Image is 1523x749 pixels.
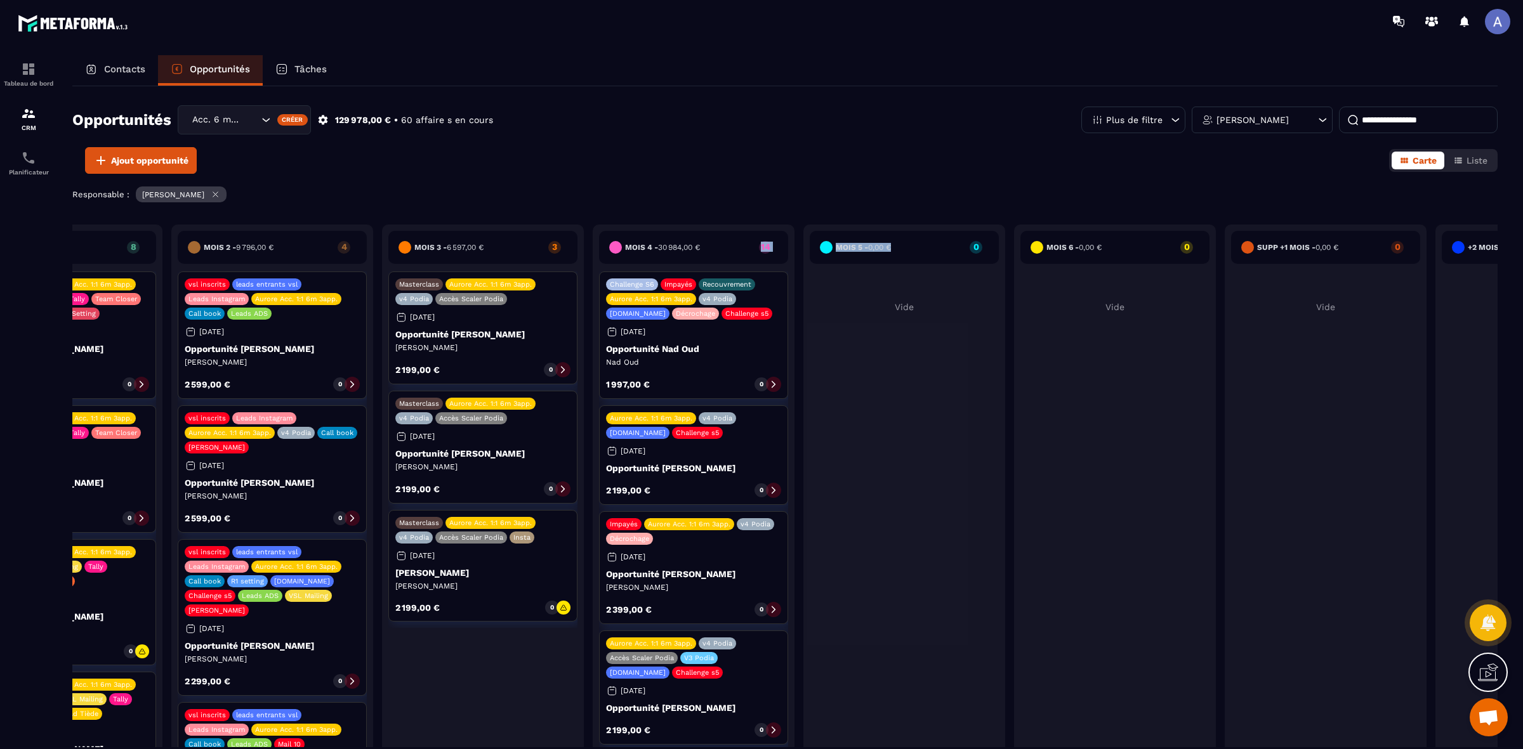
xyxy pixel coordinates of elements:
[278,740,301,748] p: Mail 10
[188,740,221,748] p: Call book
[449,519,532,527] p: Aurore Acc. 1:1 6m 3app.
[190,63,250,75] p: Opportunités
[399,414,429,422] p: v4 Podia
[236,243,274,252] span: 9 796,00 €
[338,242,350,251] p: 4
[321,429,353,437] p: Call book
[760,486,763,495] p: 0
[395,568,570,578] p: [PERSON_NAME]
[127,242,140,251] p: 8
[274,577,330,585] p: [DOMAIN_NAME]
[246,113,258,127] input: Search for option
[741,520,770,528] p: v4 Podia
[676,429,719,437] p: Challenge s5
[242,592,279,600] p: Leads ADS
[188,577,221,585] p: Call book
[610,280,654,289] p: Challenge S6
[684,654,714,662] p: V3 Podia
[606,380,650,389] p: 1 997,00 €
[70,429,85,437] p: Tally
[621,446,645,455] p: [DATE]
[188,309,221,318] p: Call book
[58,309,96,318] p: DM Setting
[676,668,719,677] p: Challenge s5
[1315,243,1338,252] span: 0,00 €
[49,280,132,289] p: Aurore Acc. 1:1 6m 3app.
[255,726,338,734] p: Aurore Acc. 1:1 6m 3app.
[185,491,360,501] p: [PERSON_NAME]
[868,243,891,252] span: 0,00 €
[550,603,554,612] p: 0
[185,514,230,523] p: 2 599,00 €
[21,62,36,77] img: formation
[188,280,226,289] p: vsl inscrits
[760,726,763,734] p: 0
[1216,115,1289,124] p: [PERSON_NAME]
[610,654,674,662] p: Accès Scaler Podia
[399,519,439,527] p: Masterclass
[188,592,232,600] p: Challenge s5
[414,243,484,252] h6: Mois 3 -
[95,295,137,303] p: Team Closer
[178,105,311,134] div: Search for option
[606,726,650,734] p: 2 199,00 €
[3,141,54,185] a: schedulerschedulerPlanificateur
[199,461,224,470] p: [DATE]
[610,639,692,648] p: Aurore Acc. 1:1 6m 3app.
[439,414,503,422] p: Accès Scaler Podia
[548,242,561,251] p: 3
[95,429,137,437] p: Team Closer
[185,357,360,367] p: [PERSON_NAME]
[142,190,204,199] p: [PERSON_NAME]
[231,740,268,748] p: Leads ADS
[1257,243,1338,252] h6: Supp +1 mois -
[231,577,264,585] p: R1 setting
[606,486,650,495] p: 2 199,00 €
[610,535,649,543] p: Décrochage
[810,302,999,312] p: Vide
[395,342,570,353] p: [PERSON_NAME]
[185,380,230,389] p: 2 599,00 €
[1106,115,1163,124] p: Plus de filtre
[410,432,435,441] p: [DATE]
[395,448,570,459] p: Opportunité [PERSON_NAME]
[188,606,245,615] p: [PERSON_NAME]
[970,242,982,251] p: 0
[338,514,342,523] p: 0
[606,463,781,473] p: Opportunité [PERSON_NAME]
[394,114,398,126] p: •
[836,243,891,252] h6: Mois 5 -
[3,80,54,87] p: Tableau de bord
[338,677,342,686] p: 0
[188,414,226,422] p: vsl inscrits
[185,677,230,686] p: 2 299,00 €
[395,329,570,339] p: Opportunité [PERSON_NAME]
[399,533,429,542] p: v4 Podia
[49,681,132,689] p: Aurore Acc. 1:1 6m 3app.
[702,414,732,422] p: v4 Podia
[255,295,338,303] p: Aurore Acc. 1:1 6m 3app.
[289,592,328,600] p: VSL Mailing
[610,309,666,318] p: [DOMAIN_NAME]
[236,711,298,719] p: leads entrants vsl
[188,726,245,734] p: Leads Instagram
[1470,698,1508,736] div: Ouvrir le chat
[21,150,36,166] img: scheduler
[410,551,435,560] p: [DATE]
[610,520,638,528] p: Impayés
[1467,155,1487,166] span: Liste
[188,548,226,556] p: vsl inscrits
[1180,242,1193,251] p: 0
[3,169,54,176] p: Planificateur
[129,647,133,656] p: 0
[188,295,245,303] p: Leads Instagram
[549,365,553,374] p: 0
[188,711,226,719] p: vsl inscrits
[236,548,298,556] p: leads entrants vsl
[664,280,692,289] p: Impayés
[49,414,132,422] p: Aurore Acc. 1:1 6m 3app.
[335,114,391,126] p: 129 978,00 €
[395,485,440,493] p: 2 199,00 €
[395,365,440,374] p: 2 199,00 €
[395,462,570,472] p: [PERSON_NAME]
